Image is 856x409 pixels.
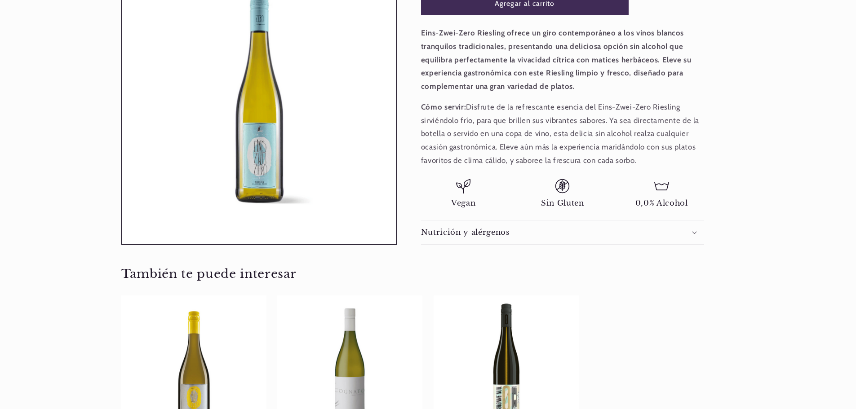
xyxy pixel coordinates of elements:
strong: Cómo servir: [421,102,466,111]
h2: También te puede interesar [121,266,735,281]
span: Sin Gluten [541,198,584,208]
h2: Nutrición y alérgenos [421,228,510,237]
strong: Eins-Zwei-Zero Riesling ofrece un giro contemporáneo a los vinos blancos tranquilos tradicionales... [421,28,692,90]
span: 0,0% Alcohol [635,198,688,208]
p: Disfrute de la refrescante esencia del Eins-Zwei-Zero Riesling sirviéndolo frío, para que brillen... [421,101,704,167]
summary: Nutrición y alérgenos [421,220,704,244]
span: Vegan [451,198,475,208]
